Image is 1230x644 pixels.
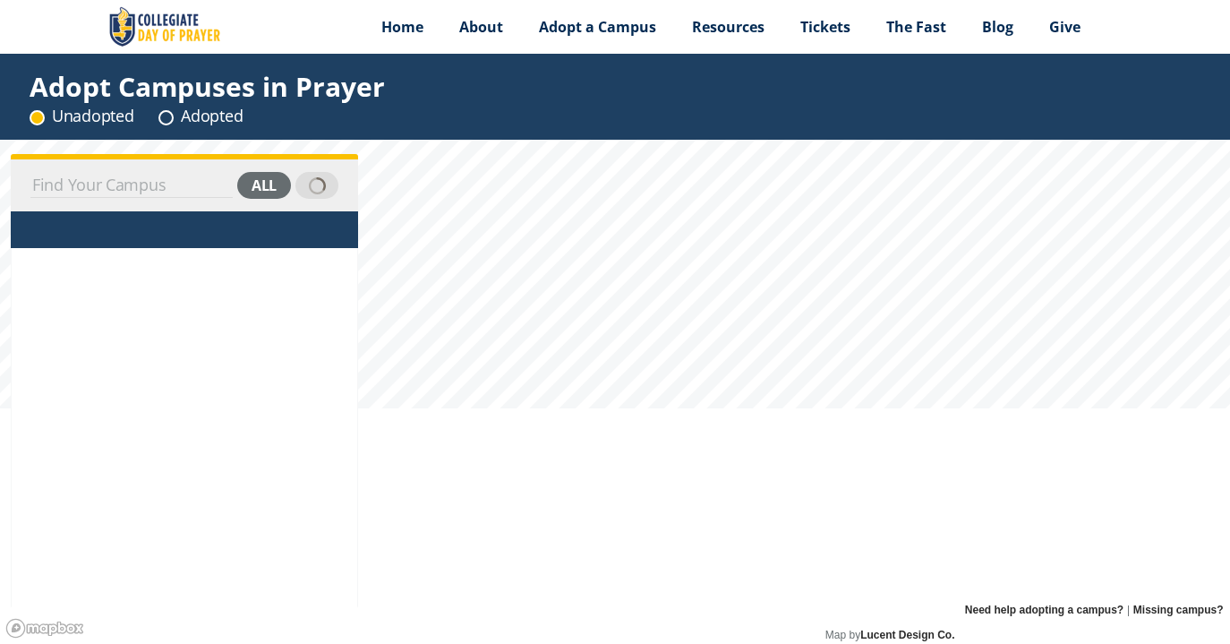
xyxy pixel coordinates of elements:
[1031,4,1098,49] a: Give
[381,17,423,37] span: Home
[237,172,291,199] div: all
[782,4,868,49] a: Tickets
[459,17,503,37] span: About
[886,17,946,37] span: The Fast
[965,599,1123,621] a: Need help adopting a campus?
[674,4,782,49] a: Resources
[30,173,233,198] input: Find Your Campus
[158,105,243,127] div: Adopted
[964,4,1031,49] a: Blog
[30,105,133,127] div: Unadopted
[818,626,961,644] div: Map by
[441,4,521,49] a: About
[868,4,964,49] a: The Fast
[5,618,84,639] a: Mapbox logo
[1049,17,1081,37] span: Give
[521,4,674,49] a: Adopt a Campus
[958,599,1230,621] div: |
[30,75,385,98] div: Adopt Campuses in Prayer
[982,17,1013,37] span: Blog
[363,4,441,49] a: Home
[800,17,850,37] span: Tickets
[539,17,656,37] span: Adopt a Campus
[1133,599,1224,621] a: Missing campus?
[692,17,764,37] span: Resources
[860,629,954,641] a: Lucent Design Co.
